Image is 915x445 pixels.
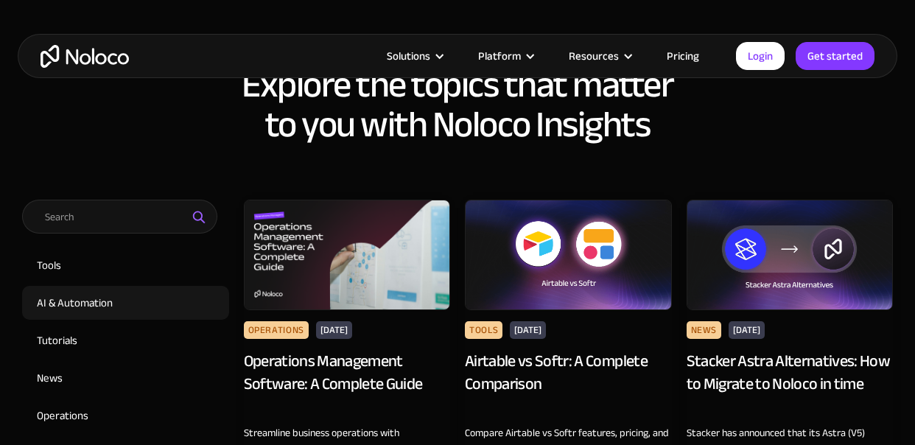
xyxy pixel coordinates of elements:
[648,46,718,66] a: Pricing
[244,200,451,310] img: Operations Management Software: A Complete Guide
[465,350,672,418] div: Airtable vs Softr: A Complete Comparison
[15,65,900,144] h2: Explore the topics that matter to you with Noloco Insights
[510,321,546,339] div: [DATE]
[460,46,550,66] div: Platform
[22,200,217,234] input: Search
[244,321,309,339] div: Operations
[244,350,451,418] div: Operations Management Software: A Complete Guide
[41,45,129,68] a: home
[796,42,874,70] a: Get started
[569,46,619,66] div: Resources
[687,321,722,339] div: News
[729,321,765,339] div: [DATE]
[316,321,352,339] div: [DATE]
[478,46,521,66] div: Platform
[368,46,460,66] div: Solutions
[736,42,785,70] a: Login
[550,46,648,66] div: Resources
[387,46,430,66] div: Solutions
[687,350,894,418] div: Stacker Astra Alternatives: How to Migrate to Noloco in time
[465,321,502,339] div: Tools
